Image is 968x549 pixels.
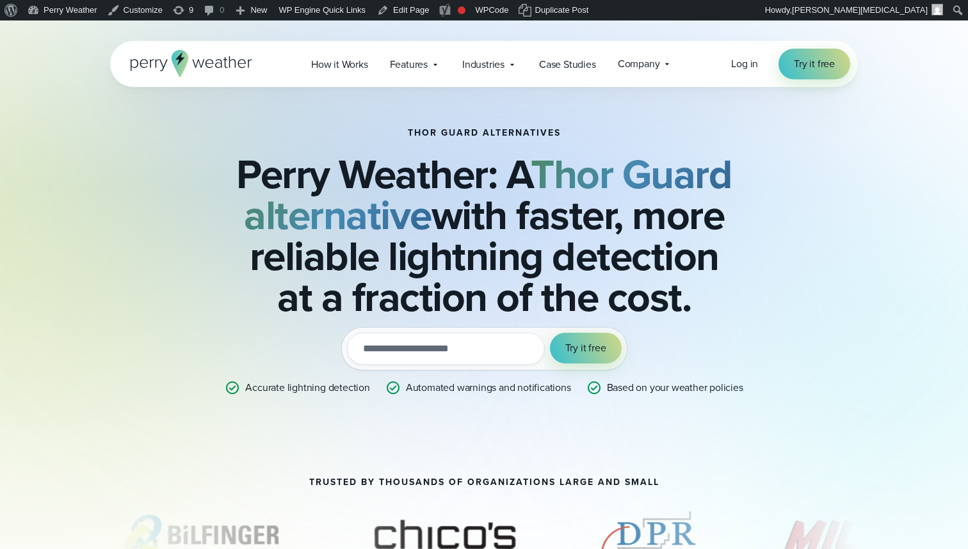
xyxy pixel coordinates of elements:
[458,6,465,14] div: Focus keyphrase not set
[244,144,732,245] strong: Thor Guard alternative
[245,380,369,395] p: Accurate lightning detection
[174,154,794,317] h2: Perry Weather: A with faster, more reliable lightning detection at a fraction of the cost.
[528,51,607,77] a: Case Studies
[406,380,571,395] p: Automated warnings and notifications
[731,56,758,71] span: Log in
[408,128,561,138] h1: THOR GUARD ALTERNATIVES
[300,51,379,77] a: How it Works
[309,477,659,488] h2: Trusted by thousands of organizations large and small
[794,56,835,72] span: Try it free
[539,57,596,72] span: Case Studies
[618,56,660,72] span: Company
[311,57,368,72] span: How it Works
[792,5,928,15] span: [PERSON_NAME][MEDICAL_DATA]
[565,340,606,356] span: Try it free
[607,380,743,395] p: Based on your weather policies
[462,57,504,72] span: Industries
[550,333,622,363] button: Try it free
[778,49,850,79] a: Try it free
[731,56,758,72] a: Log in
[390,57,428,72] span: Features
